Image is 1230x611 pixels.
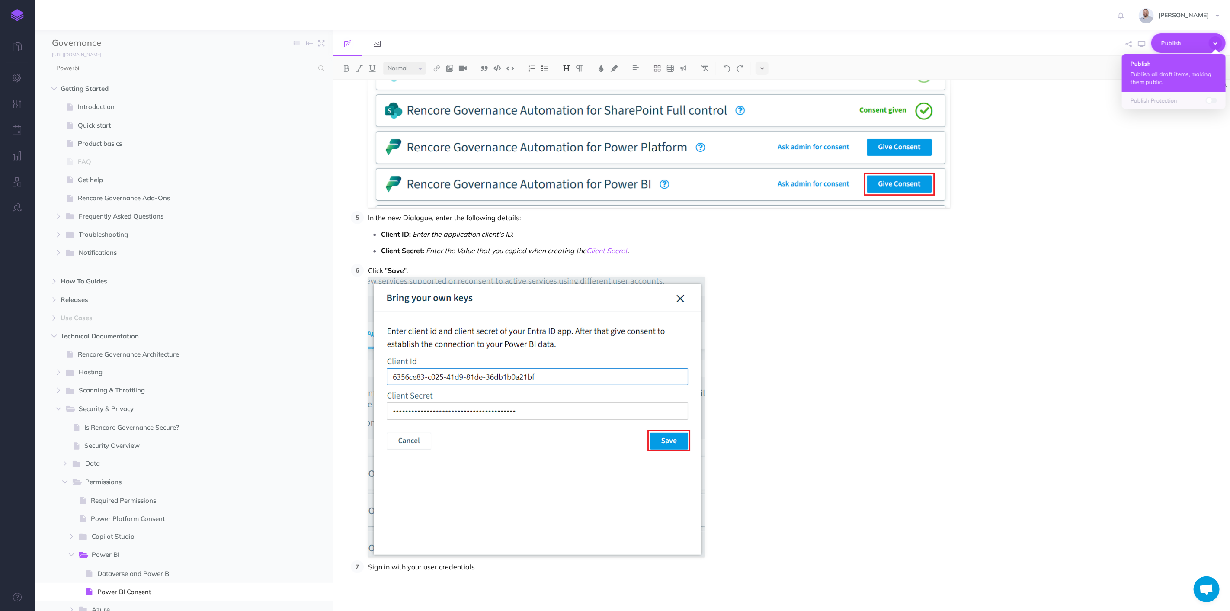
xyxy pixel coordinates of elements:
[1151,33,1226,53] button: Publish
[92,531,268,543] span: Copilot Studio
[79,404,268,415] span: Security & Privacy
[446,65,454,72] img: Add image button
[78,157,281,167] span: FAQ
[1131,61,1217,67] h4: Publish
[701,65,709,72] img: Clear styles button
[1194,576,1220,602] div: Open chat
[632,65,640,72] img: Alignment dropdown menu button
[85,458,268,470] span: Data
[506,65,514,71] img: Inline code button
[426,246,629,255] em: Enter the Value that you copied when creating the .
[52,37,154,50] input: Documentation Name
[79,229,268,241] span: Troubleshooting
[61,295,270,305] span: Releases
[1139,8,1154,23] img: dqmYJ6zMSCra9RPGpxPUfVOofRKbTqLnhKYT2M4s.jpg
[388,266,404,275] strong: Save
[52,61,313,76] input: Search
[343,65,350,72] img: Bold button
[79,367,268,378] span: Hosting
[79,385,268,396] span: Scanning & Throttling
[79,211,268,222] span: Frequently Asked Questions
[1131,96,1217,104] p: Publish Protection
[78,175,281,185] span: Get help
[91,495,281,506] span: Required Permissions
[368,211,950,224] p: In the new Dialogue, enter the following details:
[381,230,411,238] strong: Client ID:
[78,138,281,149] span: Product basics
[480,65,488,72] img: Blockquote button
[736,65,744,72] img: Redo
[597,65,605,72] img: Text color button
[84,422,281,433] span: Is Rencore Governance Secure?
[1131,70,1217,86] p: Publish all draft items, making them public.
[723,65,731,72] img: Undo
[52,51,101,58] small: [URL][DOMAIN_NAME]
[78,349,281,360] span: Rencore Governance Architecture
[368,65,376,72] img: Underline button
[368,264,950,557] p: Click " ".
[1122,54,1226,92] button: Publish Publish all draft items, making them public.
[97,587,281,597] span: Power BI Consent
[563,65,570,72] img: Headings dropdown button
[85,477,268,488] span: Permissions
[413,230,514,238] em: Enter the application client's ID.
[1161,36,1204,50] span: Publish
[91,514,281,524] span: Power Platform Consent
[356,65,363,72] img: Italic button
[11,9,24,21] img: logo-mark.svg
[79,248,268,259] span: Notifications
[368,277,705,557] img: MTQjRrSYliusyeDJszqL.png
[586,246,628,255] a: Client Secret
[78,193,281,203] span: Rencore Governance Add-Ons
[679,65,687,72] img: Callout dropdown menu button
[61,313,270,323] span: Use Cases
[84,441,281,451] span: Security Overview
[78,120,281,131] span: Quick start
[368,560,950,573] p: Sign in with your user credentials.
[92,550,268,561] span: Power BI
[61,276,270,286] span: How To Guides
[576,65,583,72] img: Paragraph button
[78,102,281,112] span: Introduction
[541,65,549,72] img: Unordered list button
[433,65,441,72] img: Link button
[61,331,270,341] span: Technical Documentation
[459,65,467,72] img: Add video button
[35,50,110,58] a: [URL][DOMAIN_NAME]
[61,84,270,94] span: Getting Started
[528,65,536,72] img: Ordered list button
[666,65,674,72] img: Create table button
[381,246,424,255] strong: Client Secret:
[97,569,281,579] span: Dataverse and Power BI
[610,65,618,72] img: Text background color button
[493,65,501,71] img: Code block button
[1154,11,1213,19] span: [PERSON_NAME]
